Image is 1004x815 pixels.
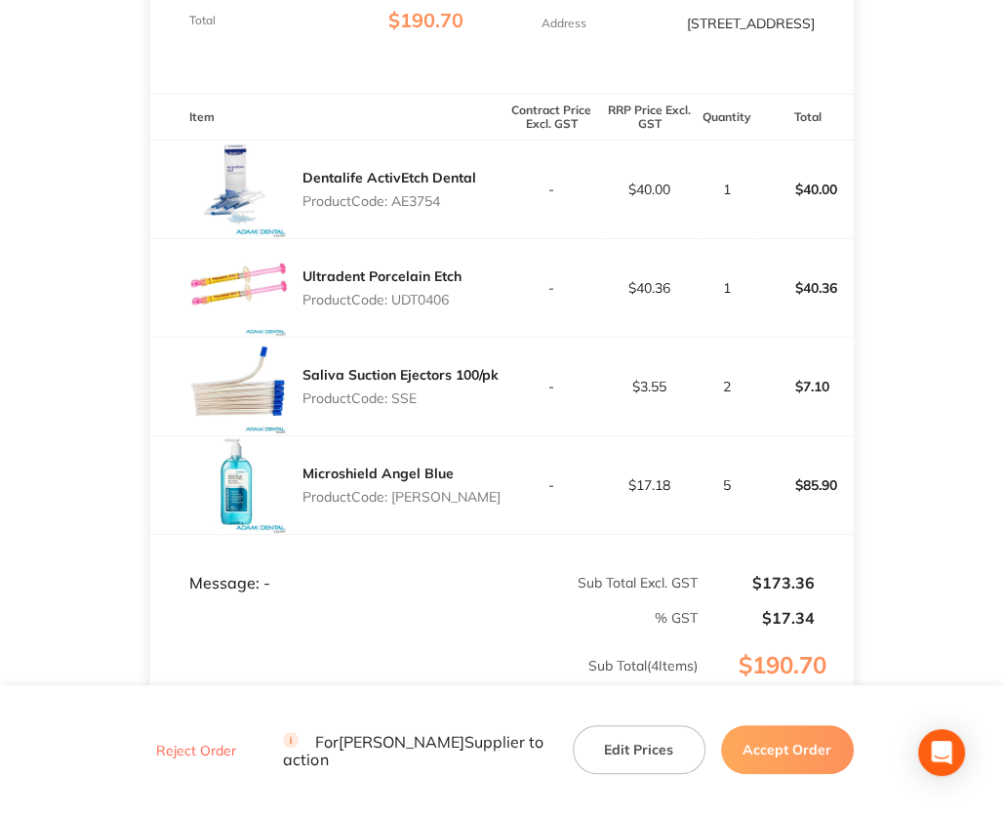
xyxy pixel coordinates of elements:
p: Sub Total ( 4 Items) [151,658,698,713]
p: $3.55 [601,379,698,394]
p: $85.90 [756,462,853,509]
img: OHlxdGt3cQ [189,141,287,238]
button: Accept Order [721,725,854,774]
p: $173.36 [700,574,814,591]
img: YmNncmFqeA [189,338,287,435]
p: 1 [700,280,754,296]
p: [STREET_ADDRESS] [687,16,815,31]
span: $190.70 [387,8,462,32]
p: 1 [700,182,754,197]
p: $17.34 [700,609,814,627]
img: eGZ2c3d2MA [189,436,287,534]
a: Dentalife ActivEtch Dental [302,169,476,186]
p: Address [541,17,585,30]
p: % GST [151,610,698,626]
p: $40.00 [756,166,853,213]
p: $190.70 [700,652,852,718]
p: $7.10 [756,363,853,410]
p: $40.00 [601,182,698,197]
p: Product Code: [PERSON_NAME] [302,489,501,505]
p: 5 [700,477,754,493]
th: Quantity [699,95,755,141]
a: Microshield Angel Blue [302,465,454,482]
p: $40.36 [601,280,698,296]
th: RRP Price Excl. GST [600,95,699,141]
a: Saliva Suction Ejectors 100/pk [302,366,499,384]
a: Ultradent Porcelain Etch [302,267,462,285]
th: Item [150,95,502,141]
button: Edit Prices [573,725,705,774]
p: Product Code: AE3754 [302,193,476,209]
th: Contract Price Excl. GST [502,95,600,141]
button: Reject Order [150,742,242,759]
p: Sub Total Excl. GST [502,575,698,591]
p: Product Code: SSE [302,390,499,406]
p: $17.18 [601,477,698,493]
p: - [502,182,599,197]
p: $40.36 [756,265,853,311]
img: OWdoczR4Mw [189,239,287,337]
p: For [PERSON_NAME] Supplier to action [283,731,548,768]
p: 2 [700,379,754,394]
p: - [502,379,599,394]
p: Total [189,14,216,27]
p: Product Code: UDT0406 [302,292,462,307]
td: Message: - [150,535,502,593]
div: Open Intercom Messenger [918,729,965,776]
th: Total [755,95,854,141]
p: - [502,477,599,493]
p: - [502,280,599,296]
